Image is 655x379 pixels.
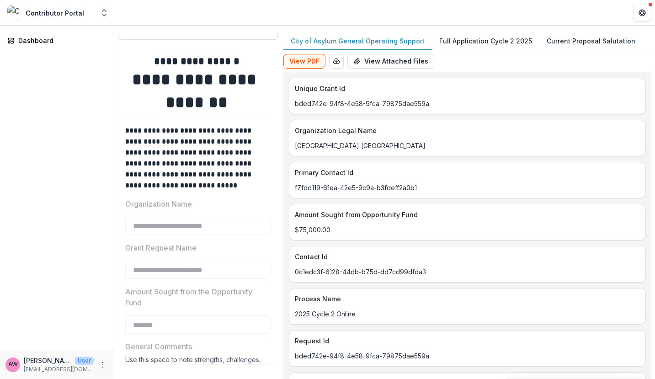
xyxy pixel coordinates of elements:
[283,54,325,69] button: View PDF
[125,341,192,352] p: General Comments
[295,267,640,277] p: 0c1edc3f-6128-44db-b75d-dd7cd99dfda3
[439,36,532,46] p: Full Application Cycle 2 2025
[295,294,636,304] p: Process Name
[295,336,636,346] p: Request Id
[125,198,192,209] p: Organization Name
[295,225,640,235] p: $75,000.00
[295,126,636,135] p: Organization Legal Name
[75,357,94,365] p: User
[291,36,425,46] p: City of Asylum General Operating Support
[125,286,265,308] p: Amount Sought from the Opportunity Fund
[295,252,636,262] p: Contact Id
[7,5,22,20] img: Contributor Portal
[295,141,640,150] p: [GEOGRAPHIC_DATA] [GEOGRAPHIC_DATA]
[295,309,640,319] p: 2025 Cycle 2 Online
[24,356,71,365] p: [PERSON_NAME]
[547,36,635,46] p: Current Proposal Salutation
[295,183,640,192] p: f7fdd119-61ea-42e5-9c9a-b3fdeff2a0b1
[8,362,18,368] div: alisha wormsley
[98,4,111,22] button: Open entity switcher
[633,4,651,22] button: Get Help
[295,84,636,93] p: Unique Grant Id
[295,210,636,219] p: Amount Sought from Opportunity Fund
[295,351,640,361] p: bded742e-94f8-4e58-9fca-79875dae559a
[26,8,84,18] div: Contributor Portal
[125,242,197,253] p: Grant Request Name
[97,359,108,370] button: More
[24,365,94,374] p: [EMAIL_ADDRESS][DOMAIN_NAME]
[347,54,434,69] button: View Attached Files
[295,168,636,177] p: Primary Contact Id
[4,33,110,48] a: Dashboard
[295,99,640,108] p: bded742e-94f8-4e58-9fca-79875dae559a
[18,36,103,45] div: Dashboard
